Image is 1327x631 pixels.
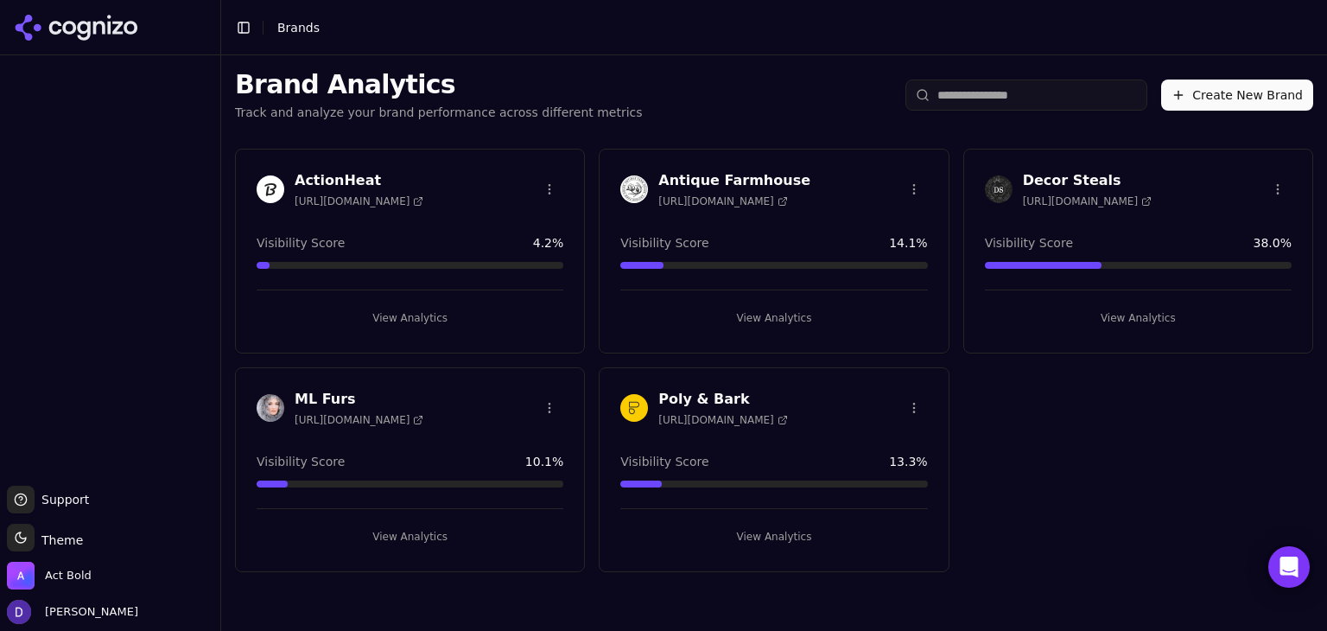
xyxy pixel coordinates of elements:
[235,104,643,121] p: Track and analyze your brand performance across different metrics
[277,19,320,36] nav: breadcrumb
[658,170,810,191] h3: Antique Farmhouse
[295,413,423,427] span: [URL][DOMAIN_NAME]
[45,568,92,583] span: Act Bold
[889,453,927,470] span: 13.3 %
[1023,170,1152,191] h3: Decor Steals
[658,413,787,427] span: [URL][DOMAIN_NAME]
[7,600,138,624] button: Open user button
[295,170,423,191] h3: ActionHeat
[620,304,927,332] button: View Analytics
[7,562,35,590] img: Act Bold
[257,523,563,551] button: View Analytics
[7,562,92,590] button: Open organization switcher
[295,194,423,208] span: [URL][DOMAIN_NAME]
[257,175,284,203] img: ActionHeat
[35,533,83,547] span: Theme
[620,175,648,203] img: Antique Farmhouse
[295,389,423,410] h3: ML Furs
[257,394,284,422] img: ML Furs
[620,394,648,422] img: Poly & Bark
[620,523,927,551] button: View Analytics
[525,453,563,470] span: 10.1 %
[620,453,708,470] span: Visibility Score
[1023,194,1152,208] span: [URL][DOMAIN_NAME]
[1254,234,1292,252] span: 38.0 %
[658,194,787,208] span: [URL][DOMAIN_NAME]
[985,175,1013,203] img: Decor Steals
[235,69,643,100] h1: Brand Analytics
[7,600,31,624] img: David White
[658,389,787,410] h3: Poly & Bark
[35,491,89,508] span: Support
[257,304,563,332] button: View Analytics
[277,21,320,35] span: Brands
[620,234,708,252] span: Visibility Score
[1161,80,1313,111] button: Create New Brand
[38,604,138,620] span: [PERSON_NAME]
[257,453,345,470] span: Visibility Score
[1268,546,1310,588] div: Open Intercom Messenger
[985,304,1292,332] button: View Analytics
[985,234,1073,252] span: Visibility Score
[257,234,345,252] span: Visibility Score
[889,234,927,252] span: 14.1 %
[533,234,564,252] span: 4.2 %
